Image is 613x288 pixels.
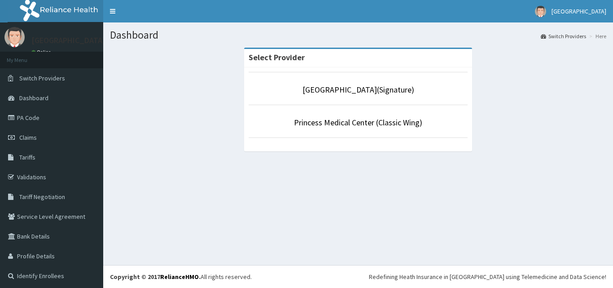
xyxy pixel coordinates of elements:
[535,6,546,17] img: User Image
[31,36,105,44] p: [GEOGRAPHIC_DATA]
[552,7,606,15] span: [GEOGRAPHIC_DATA]
[19,94,48,102] span: Dashboard
[19,74,65,82] span: Switch Providers
[4,27,25,47] img: User Image
[249,52,305,62] strong: Select Provider
[302,84,414,95] a: [GEOGRAPHIC_DATA](Signature)
[369,272,606,281] div: Redefining Heath Insurance in [GEOGRAPHIC_DATA] using Telemedicine and Data Science!
[110,273,201,281] strong: Copyright © 2017 .
[587,32,606,40] li: Here
[294,117,422,128] a: Princess Medical Center (Classic Wing)
[110,29,606,41] h1: Dashboard
[541,32,586,40] a: Switch Providers
[19,153,35,161] span: Tariffs
[103,265,613,288] footer: All rights reserved.
[19,193,65,201] span: Tariff Negotiation
[19,133,37,142] span: Claims
[160,273,199,281] a: RelianceHMO
[31,49,53,55] a: Online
